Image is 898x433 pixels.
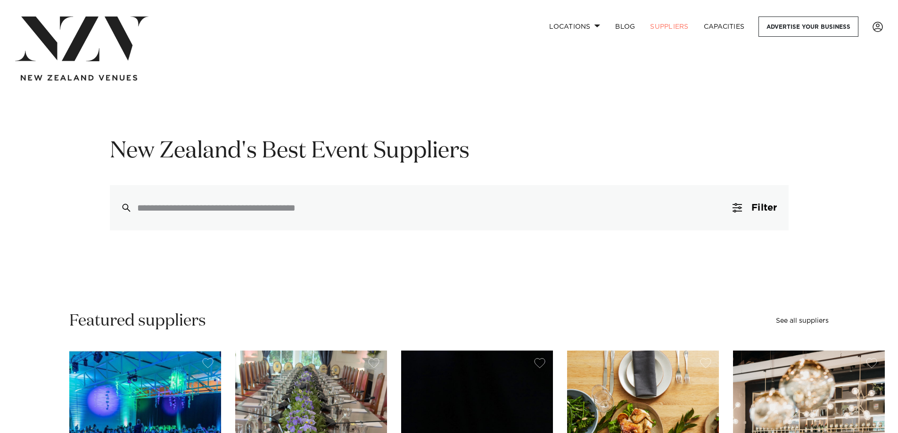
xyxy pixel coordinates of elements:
button: Filter [721,185,788,230]
img: new-zealand-venues-text.png [21,75,137,81]
a: SUPPLIERS [643,16,696,37]
a: See all suppliers [776,318,829,324]
h1: New Zealand's Best Event Suppliers [110,137,789,166]
a: Capacities [696,16,752,37]
img: nzv-logo.png [15,16,148,61]
span: Filter [751,203,777,212]
a: BLOG [608,16,643,37]
a: Locations [542,16,608,37]
h2: Featured suppliers [69,310,206,332]
a: Advertise your business [758,16,858,37]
